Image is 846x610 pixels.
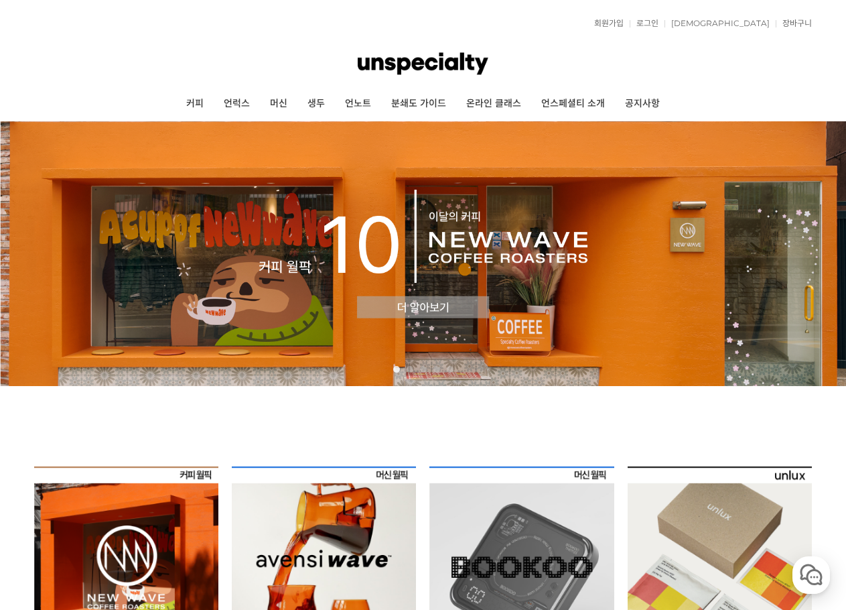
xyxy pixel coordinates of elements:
[587,19,624,27] a: 회원가입
[297,87,335,121] a: 생두
[381,87,456,121] a: 분쇄도 가이드
[615,87,670,121] a: 공지사항
[335,87,381,121] a: 언노트
[456,87,531,121] a: 온라인 클래스
[393,366,400,373] a: 1
[260,87,297,121] a: 머신
[358,44,488,84] img: 언스페셜티 몰
[176,87,214,121] a: 커피
[776,19,812,27] a: 장바구니
[407,366,413,373] a: 2
[214,87,260,121] a: 언럭스
[531,87,615,121] a: 언스페셜티 소개
[420,366,427,373] a: 3
[664,19,770,27] a: [DEMOGRAPHIC_DATA]
[433,366,440,373] a: 4
[630,19,658,27] a: 로그인
[447,366,453,373] a: 5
